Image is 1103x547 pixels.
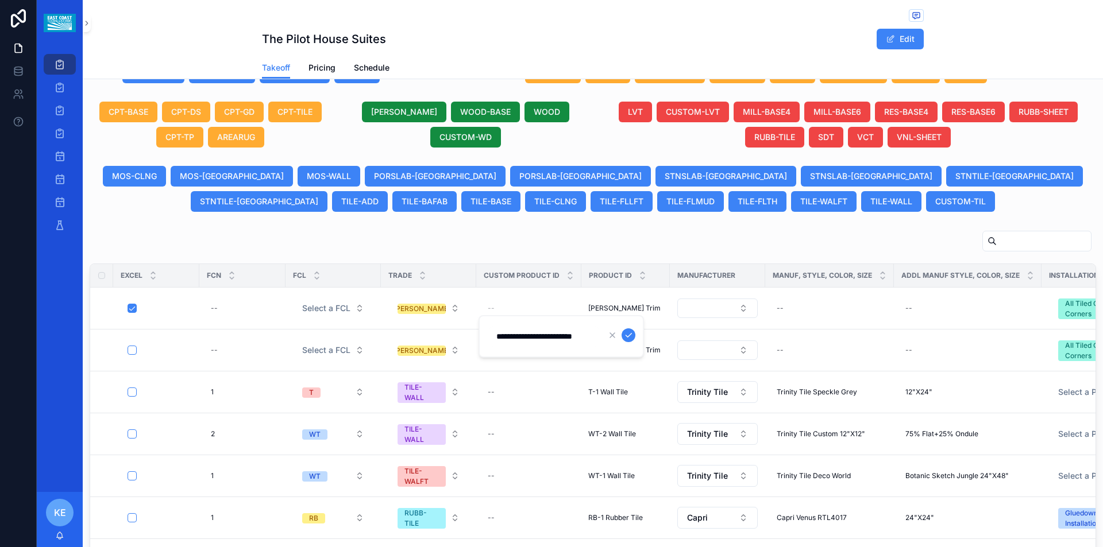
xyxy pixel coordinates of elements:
[588,429,663,439] a: WT-2 Wall Tile
[1009,102,1078,122] button: RUBB-SHEET
[483,467,574,485] a: --
[371,106,437,118] span: [PERSON_NAME]
[875,102,938,122] button: RES-BASE4
[488,429,495,439] div: --
[772,509,887,527] a: Capri Venus RTL4017
[777,346,784,355] div: --
[404,424,439,445] div: TILE-WALL
[901,425,1035,443] a: 75% Flat+25% Ondule
[54,506,66,519] span: KE
[404,508,439,529] div: RUBB-TILE
[524,102,569,122] button: WOOD
[877,29,924,49] button: Edit
[430,127,501,148] button: CUSTOM-WD
[488,471,495,480] div: --
[404,466,439,487] div: TILE-WALFT
[677,464,758,487] a: Select Button
[292,381,374,403] a: Select Button
[588,513,643,522] span: RB-1 Rubber Tile
[309,471,321,482] div: WT
[277,106,313,118] span: CPT-TILE
[666,106,720,118] span: CUSTOM-LVT
[804,102,870,122] button: MILL-BASE6
[525,191,586,212] button: TILE-CLNG
[388,502,469,534] a: Select Button
[534,196,577,207] span: TILE-CLNG
[206,467,279,485] a: 1
[488,513,495,522] div: --
[519,170,642,182] span: PORSLAB-[GEOGRAPHIC_DATA]
[44,14,75,32] img: App logo
[309,429,321,440] div: WT
[484,271,560,280] span: Custom Product ID
[951,106,996,118] span: RES-BASE6
[374,170,496,182] span: PORSLAB-[GEOGRAPHIC_DATA]
[308,62,335,73] span: Pricing
[588,471,663,480] a: WT-1 Wall Tile
[687,386,728,398] span: Trinity Tile
[818,131,834,143] span: SDT
[773,271,872,280] span: Manuf, Style, Color, Size
[206,425,279,443] a: 2
[332,191,388,212] button: TILE-ADD
[208,127,264,148] button: AREARUG
[801,166,942,187] button: STNSLAB-[GEOGRAPHIC_DATA]
[677,298,758,319] a: Select Button
[483,299,574,317] a: --
[206,509,279,527] a: 1
[165,131,194,143] span: CPT-TP
[292,507,374,529] a: Select Button
[217,131,255,143] span: AREARUG
[388,418,469,450] a: Select Button
[861,191,921,212] button: TILE-WALL
[171,106,201,118] span: CPT-DS
[112,170,157,182] span: MOS-CLNG
[308,57,335,80] a: Pricing
[588,471,635,480] span: WT-1 Wall Tile
[388,377,469,408] button: Select Button
[772,299,887,317] a: --
[461,191,520,212] button: TILE-BASE
[302,344,350,356] span: Select a FCL
[365,166,506,187] button: PORSLAB-[GEOGRAPHIC_DATA]
[905,429,978,439] span: 75% Flat+25% Ondule
[404,382,439,403] div: TILE-WALL
[791,191,857,212] button: TILE-WALFT
[388,271,412,280] span: Trade
[677,381,758,404] a: Select Button
[754,131,795,143] span: RUBB-TILE
[588,387,628,397] span: T-1 Wall Tile
[677,340,758,360] button: Select Button
[293,465,373,486] button: Select Button
[897,131,942,143] span: VNL-SHEET
[292,339,374,361] a: Select Button
[772,341,887,359] a: --
[591,191,653,212] button: TILE-FLLFT
[341,196,379,207] span: TILE-ADD
[510,166,651,187] button: PORSLAB-[GEOGRAPHIC_DATA]
[777,513,847,522] span: Capri Venus RTL4017
[293,507,373,528] button: Select Button
[901,299,1035,317] a: --
[888,127,951,148] button: VNL-SHEET
[388,376,469,408] a: Select Button
[211,429,215,439] span: 2
[211,304,218,313] div: --
[687,470,728,482] span: Trinity Tile
[901,509,1035,527] a: 24"X24"
[470,196,511,207] span: TILE-BASE
[905,304,912,313] div: --
[772,383,887,401] a: Trinity Tile Speckle Grey
[946,166,1083,187] button: STNTILE-[GEOGRAPHIC_DATA]
[677,507,758,529] button: Select Button
[588,304,663,313] a: [PERSON_NAME] Trim
[121,271,142,280] span: Excel
[809,127,843,148] button: SDT
[362,102,446,122] button: [PERSON_NAME]
[156,127,203,148] button: CPT-TP
[687,512,708,523] span: Capri
[588,304,661,313] span: [PERSON_NAME] Trim
[677,422,758,445] a: Select Button
[588,513,663,522] a: RB-1 Rubber Tile
[942,102,1005,122] button: RES-BASE6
